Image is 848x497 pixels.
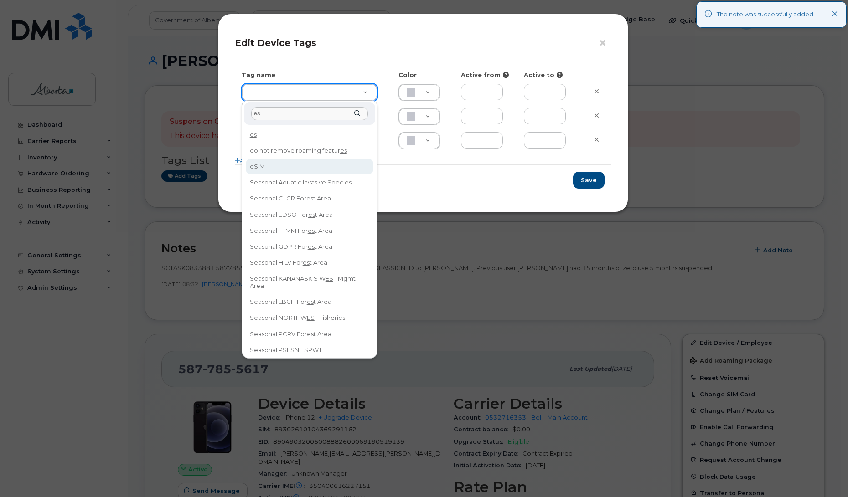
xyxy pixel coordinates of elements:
[308,211,315,218] span: es
[308,243,315,250] span: es
[247,311,372,325] div: Seasonal NORTHW T Fisheries
[247,240,372,254] div: Seasonal GDPR For t Area
[287,346,295,354] span: ES
[326,275,333,282] span: ES
[307,330,314,338] span: es
[345,179,352,186] span: es
[247,256,372,270] div: Seasonal HILV For t Area
[306,195,313,202] span: es
[247,224,372,238] div: Seasonal FTMM For t Area
[717,10,813,19] div: The note was successfully added
[308,227,315,234] span: es
[250,131,257,138] span: es
[247,295,372,309] div: Seasonal LBCH For t Area
[247,272,372,293] div: Seasonal KANANASKIS W T Mgmt Area
[247,327,372,341] div: Seasonal PCRV For t Area
[247,159,372,174] div: IM
[307,314,315,321] span: ES
[250,163,258,170] span: eS
[307,298,314,305] span: es
[247,192,372,206] div: Seasonal CLGR For t Area
[303,259,310,266] span: es
[340,147,347,154] span: es
[247,208,372,222] div: Seasonal EDSO For t Area
[247,143,372,158] div: do not remove roaming featur
[247,175,372,190] div: Seasonal Aquatic Invasive Speci
[247,343,372,357] div: Seasonal PS NE SPWT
